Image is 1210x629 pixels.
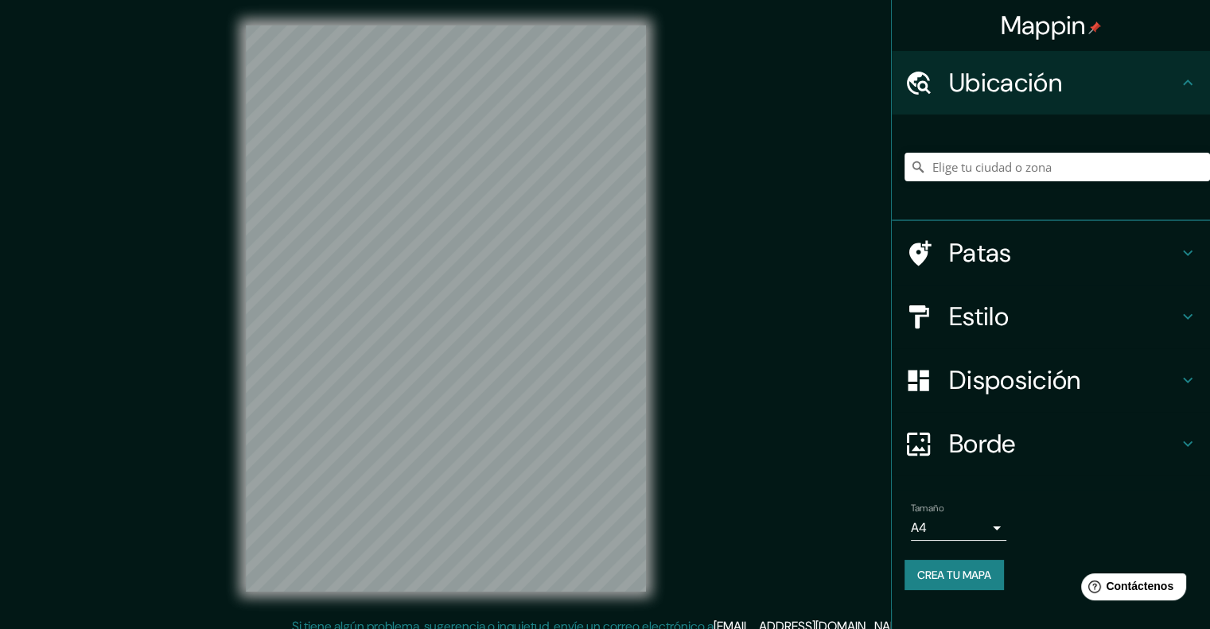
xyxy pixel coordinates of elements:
[949,66,1062,99] font: Ubicación
[949,363,1080,397] font: Disposición
[892,285,1210,348] div: Estilo
[949,300,1009,333] font: Estilo
[1001,9,1086,42] font: Mappin
[892,221,1210,285] div: Patas
[911,502,943,514] font: Tamaño
[905,560,1004,590] button: Crea tu mapa
[949,236,1012,270] font: Patas
[905,153,1210,181] input: Elige tu ciudad o zona
[246,25,646,592] canvas: Mapa
[911,519,927,536] font: A4
[892,348,1210,412] div: Disposición
[949,427,1016,460] font: Borde
[892,51,1210,115] div: Ubicación
[917,568,991,582] font: Crea tu mapa
[1068,567,1192,612] iframe: Lanzador de widgets de ayuda
[911,515,1006,541] div: A4
[1088,21,1101,34] img: pin-icon.png
[892,412,1210,476] div: Borde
